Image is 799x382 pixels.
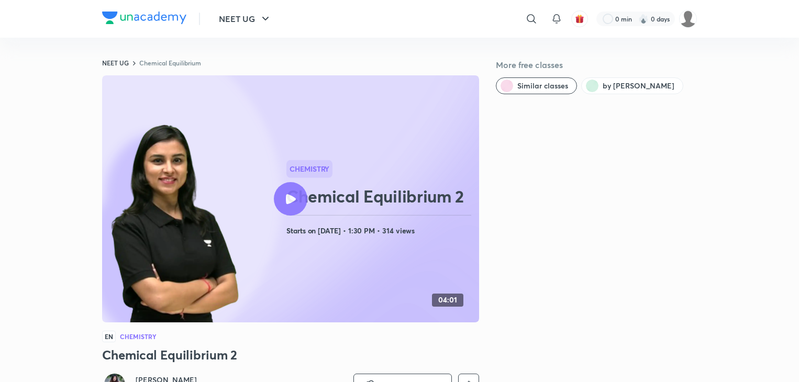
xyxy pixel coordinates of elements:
[102,12,186,27] a: Company Logo
[603,81,674,91] span: by Anushka Choudhary
[120,333,156,340] h4: Chemistry
[575,14,584,24] img: avatar
[438,296,457,305] h4: 04:01
[102,59,129,67] a: NEET UG
[496,77,577,94] button: Similar classes
[571,10,588,27] button: avatar
[213,8,278,29] button: NEET UG
[102,12,186,24] img: Company Logo
[286,224,475,238] h4: Starts on [DATE] • 1:30 PM • 314 views
[286,186,475,207] h2: Chemical Equilibrium 2
[638,14,649,24] img: streak
[139,59,201,67] a: Chemical Equilibrium
[496,59,697,71] h5: More free classes
[581,77,683,94] button: by Anushka Choudhary
[102,346,479,363] h3: Chemical Equilibrium 2
[679,10,697,28] img: Tanya Kumari
[517,81,568,91] span: Similar classes
[102,331,116,342] span: EN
